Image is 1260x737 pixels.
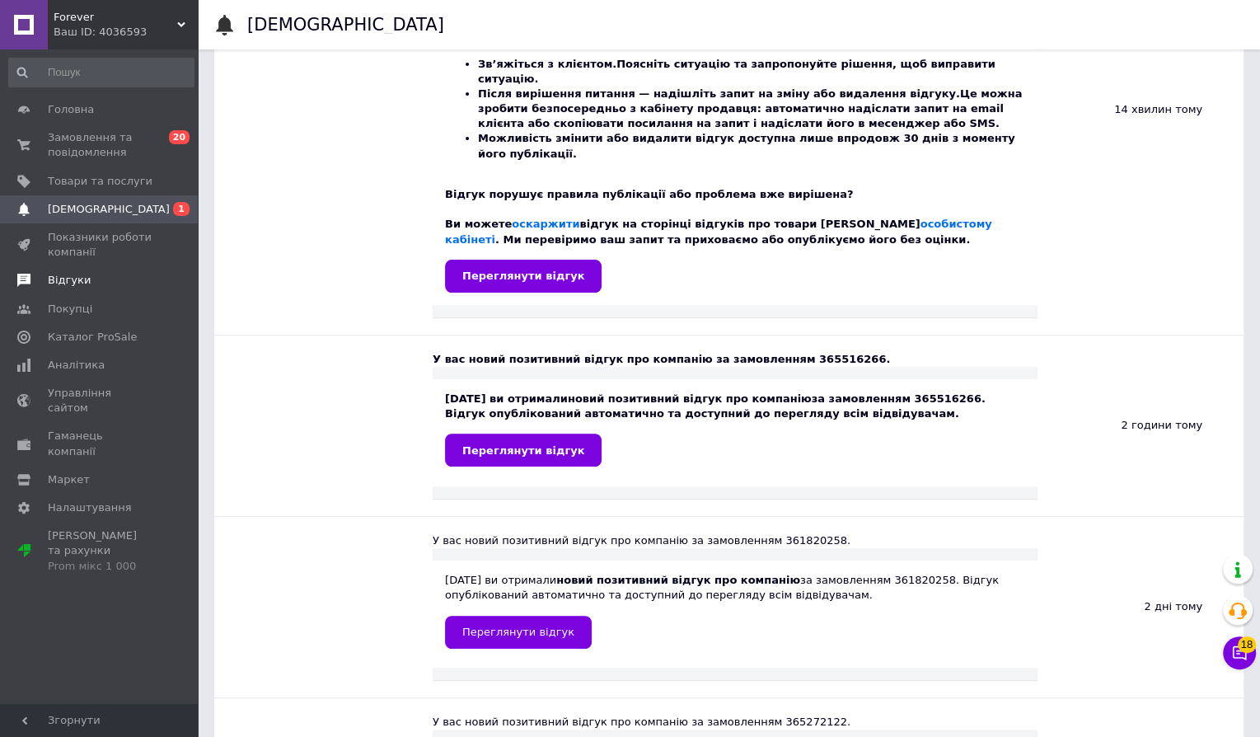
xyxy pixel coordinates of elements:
div: Prom мікс 1 000 [48,559,152,574]
a: Переглянути відгук [445,260,602,293]
span: Маркет [48,472,90,487]
div: [DATE] ви отримали за замовленням 365516266. Відгук опублікований автоматично та доступний до пер... [445,392,1025,467]
li: Це можна зробити безпосередньо з кабінету продавця: автоматично надіслати запит на email клієнта ... [478,87,1025,132]
span: [PERSON_NAME] та рахунки [48,528,152,574]
span: Товари та послуги [48,174,152,189]
span: Каталог ProSale [48,330,137,345]
div: У вас новий позитивний відгук про компанію за замовленням 365516266. [433,352,1038,367]
span: 1 [173,202,190,216]
div: У вас новий позитивний відгук про компанію за замовленням 361820258. [433,533,1038,548]
span: Покупці [48,302,92,317]
b: новий позитивний відгук про компанію [556,574,800,586]
div: У вас новий позитивний відгук про компанію за замовленням 365272122. [433,715,1038,730]
b: Зв’яжіться з клієнтом. [478,58,616,70]
div: 2 години тому [1038,336,1244,516]
span: Управління сайтом [48,386,152,415]
div: Ваш ID: 4036593 [54,25,198,40]
div: Як діяти, щоб уникнути зниження рейтингу через негативний відгук: Відгук порушує правила публікац... [445,16,1025,247]
button: Чат з покупцем18 [1223,636,1256,669]
a: особистому кабінеті [445,218,992,245]
a: оскаржити [512,218,579,230]
b: новий позитивний відгук про компанію [568,392,812,405]
span: 20 [169,130,190,144]
span: Переглянути відгук [462,270,584,282]
span: Відгуки [48,273,91,288]
span: Аналітика [48,358,105,373]
span: Налаштування [48,500,132,515]
a: Переглянути відгук [445,434,602,467]
span: Forever [54,10,177,25]
b: Після вирішення питання — надішліть запит на зміну або видалення відгуку. [478,87,960,100]
span: 18 [1238,636,1256,653]
li: Поясніть ситуацію та запропонуйте рішення, щоб виправити ситуацію. [478,57,1025,87]
span: Переглянути відгук [462,444,584,457]
div: [DATE] ви отримали за замовленням 361820258. Відгук опублікований автоматично та доступний до пер... [445,573,1025,648]
a: Переглянути відгук [445,616,592,649]
span: Показники роботи компанії [48,230,152,260]
span: Замовлення та повідомлення [48,130,152,160]
span: Переглянути відгук [462,626,574,638]
h1: [DEMOGRAPHIC_DATA] [247,15,444,35]
input: Пошук [8,58,194,87]
span: Гаманець компанії [48,429,152,458]
span: [DEMOGRAPHIC_DATA] [48,202,170,217]
li: Можливість змінити або видалити відгук доступна лише впродовж 30 днів з моменту його публікації. [478,131,1025,161]
span: Головна [48,102,94,117]
div: 2 дні тому [1038,517,1244,697]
